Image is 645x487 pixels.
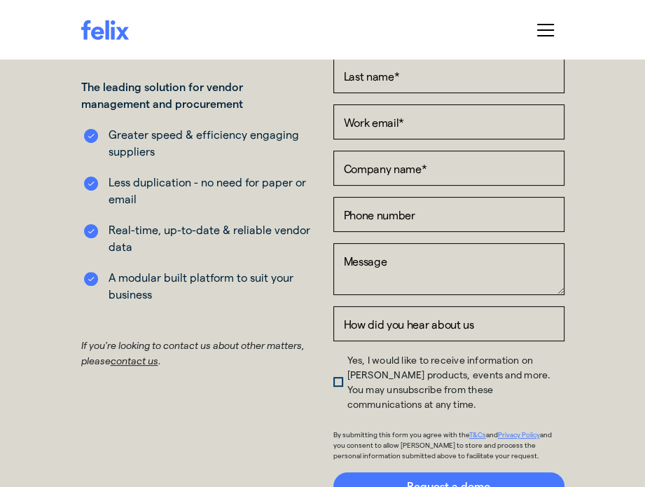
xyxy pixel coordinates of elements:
strong: The leading solution for vendor management and procurement [81,80,243,110]
li: Less duplication - no need for paper or email [81,174,312,207]
li: A modular built platform to suit your business [81,269,312,303]
li: Real-time, up-to-date & reliable vendor data [81,221,312,255]
span: By submitting this form you agree with the [333,430,469,439]
a: Privacy Policy [498,430,540,439]
li: Greater speed & efficiency engaging suppliers [81,126,312,160]
a: contact us [111,355,158,366]
p: If you're looking to contact us about other matters, please . [81,338,312,369]
img: felix logo [81,20,129,40]
span: and you consent to allow [PERSON_NAME] to store and process the personal information submitted ab... [333,430,552,460]
span: Yes, I would like to receive information on [PERSON_NAME] products, events and more. You may unsu... [347,354,551,410]
button: Toggle navigation [527,14,564,45]
span: and [486,430,498,439]
a: T&Cs [469,430,486,439]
